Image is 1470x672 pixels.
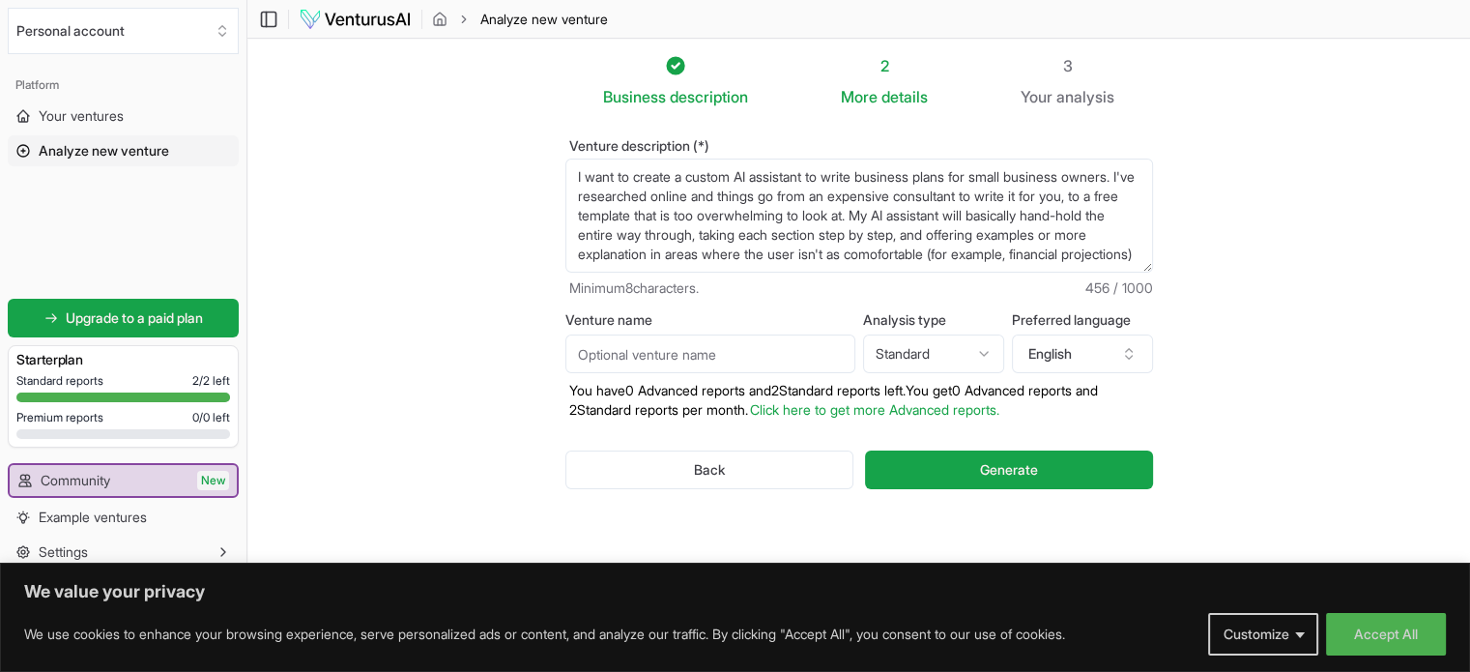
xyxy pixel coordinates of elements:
div: Platform [8,70,239,101]
span: More [841,85,878,108]
span: Your [1021,85,1052,108]
button: Accept All [1326,613,1446,656]
button: Back [565,451,854,489]
span: Generate [980,460,1038,480]
button: English [1012,335,1153,373]
label: Preferred language [1012,313,1153,327]
span: 2 / 2 left [192,373,230,389]
button: Settings [8,537,239,568]
span: Premium reports [16,410,103,425]
span: Upgrade to a paid plan [66,308,203,328]
div: 3 [1021,54,1114,77]
a: Click here to get more Advanced reports. [750,401,999,418]
span: Standard reports [16,373,103,389]
span: Settings [39,542,88,562]
a: Upgrade to a paid plan [8,299,239,337]
span: Community [41,471,110,490]
span: 0 / 0 left [192,410,230,425]
span: details [881,87,928,106]
a: CommunityNew [10,465,237,496]
p: You have 0 Advanced reports and 2 Standard reports left. Y ou get 0 Advanced reports and 2 Standa... [565,381,1153,420]
span: Analyze new venture [480,10,608,29]
span: description [670,87,748,106]
span: Your ventures [39,106,124,126]
label: Venture name [565,313,855,327]
input: Optional venture name [565,335,855,373]
span: Example ventures [39,508,147,527]
img: logo [299,8,412,31]
p: We value your privacy [24,580,1446,603]
span: Business [603,85,666,108]
button: Select an organization [8,8,239,54]
nav: breadcrumb [432,10,608,29]
label: Analysis type [863,313,1004,327]
span: 456 / 1000 [1085,278,1153,298]
a: Example ventures [8,502,239,533]
span: New [197,471,229,490]
h3: Starter plan [16,350,230,369]
span: Minimum 8 characters. [569,278,699,298]
button: Generate [865,451,1152,489]
a: Your ventures [8,101,239,131]
a: Analyze new venture [8,135,239,166]
button: Customize [1208,613,1318,656]
p: We use cookies to enhance your browsing experience, serve personalized ads or content, and analyz... [24,623,1065,646]
label: Venture description (*) [565,139,1153,153]
span: Analyze new venture [39,141,169,161]
div: 2 [841,54,928,77]
span: analysis [1056,87,1114,106]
